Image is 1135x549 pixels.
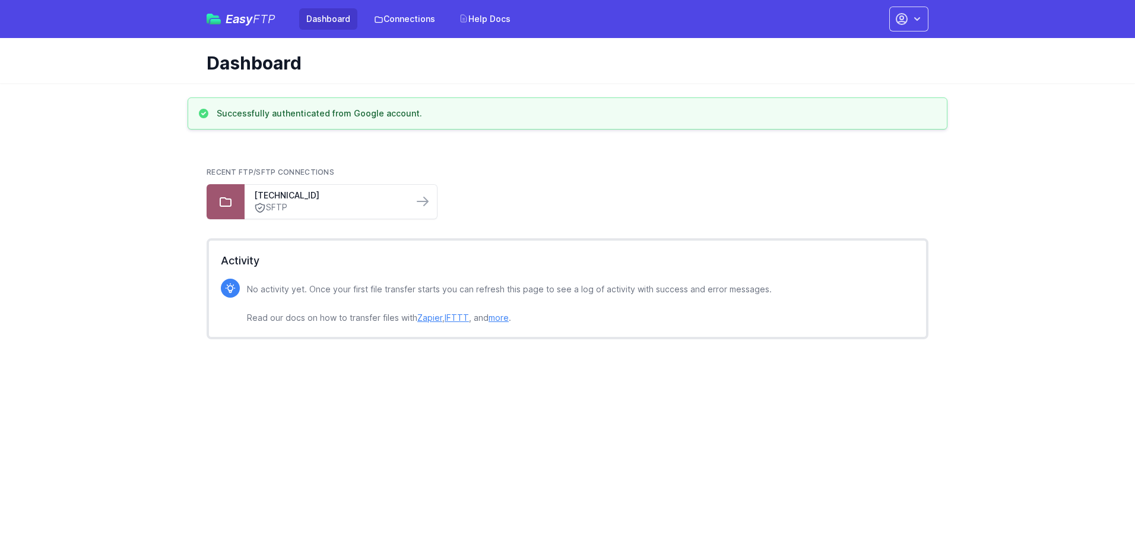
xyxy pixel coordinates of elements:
h3: Successfully authenticated from Google account. [217,108,422,119]
a: SFTP [254,201,404,214]
span: FTP [253,12,275,26]
h2: Recent FTP/SFTP Connections [207,168,928,177]
a: Connections [367,8,442,30]
h2: Activity [221,253,914,269]
a: Zapier [417,313,442,323]
a: [TECHNICAL_ID] [254,190,404,201]
a: Dashboard [299,8,357,30]
h1: Dashboard [207,52,919,74]
p: No activity yet. Once your first file transfer starts you can refresh this page to see a log of a... [247,282,772,325]
a: IFTTT [445,313,469,323]
img: easyftp_logo.png [207,14,221,24]
span: Easy [226,13,275,25]
a: EasyFTP [207,13,275,25]
a: more [489,313,509,323]
a: Help Docs [452,8,518,30]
